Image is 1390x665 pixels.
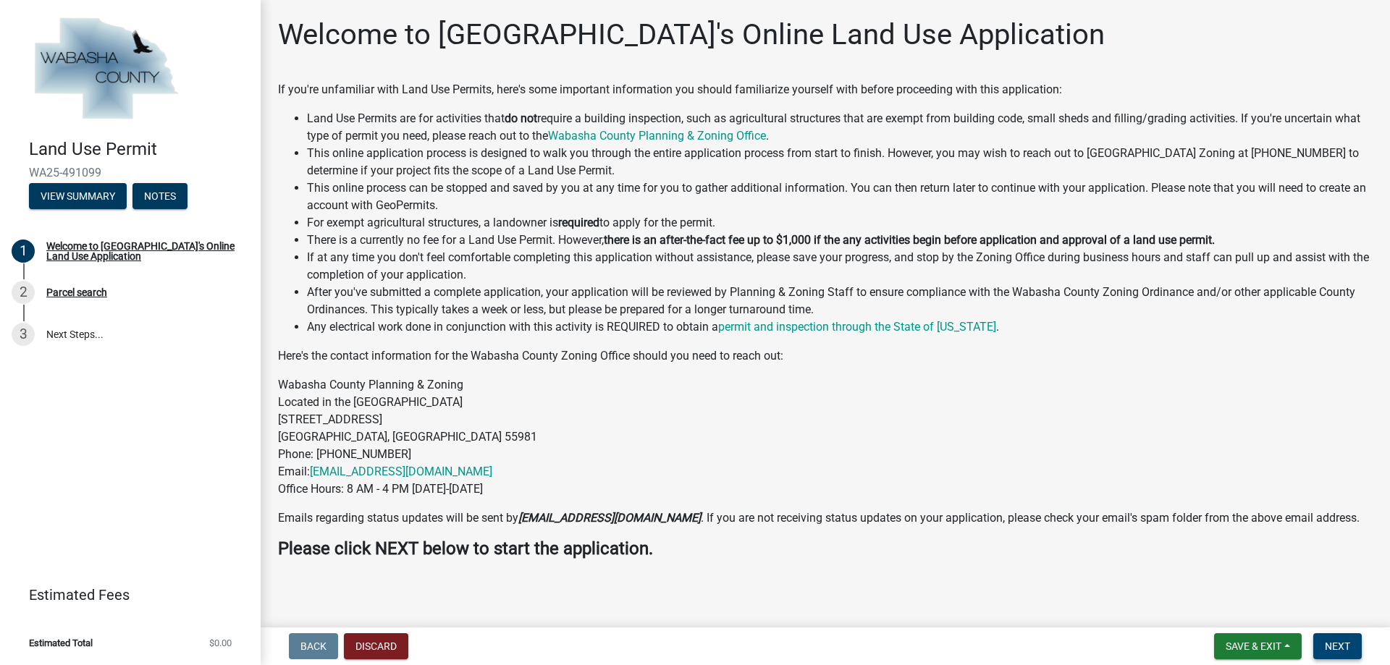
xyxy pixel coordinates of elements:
[12,281,35,304] div: 2
[289,633,338,659] button: Back
[344,633,408,659] button: Discard
[46,287,107,297] div: Parcel search
[278,376,1373,498] p: Wabasha County Planning & Zoning Located in the [GEOGRAPHIC_DATA] [STREET_ADDRESS] [GEOGRAPHIC_DA...
[278,347,1373,365] p: Here's the contact information for the Wabasha County Zoning Office should you need to reach out:
[46,241,237,261] div: Welcome to [GEOGRAPHIC_DATA]'s Online Land Use Application
[307,232,1373,249] li: There is a currently no fee for a Land Use Permit. However,
[132,183,188,209] button: Notes
[12,323,35,346] div: 3
[307,179,1373,214] li: This online process can be stopped and saved by you at any time for you to gather additional info...
[29,166,232,179] span: WA25-491099
[307,110,1373,145] li: Land Use Permits are for activities that require a building inspection, such as agricultural stru...
[278,17,1105,52] h1: Welcome to [GEOGRAPHIC_DATA]'s Online Land Use Application
[12,580,237,609] a: Estimated Fees
[307,284,1373,318] li: After you've submitted a complete application, your application will be reviewed by Planning & Zo...
[29,191,127,203] wm-modal-confirm: Summary
[29,638,93,648] span: Estimated Total
[604,233,1215,247] strong: there is an after-the-fact fee up to $1,000 if the any activities begin before application and ap...
[132,191,188,203] wm-modal-confirm: Notes
[29,139,249,160] h4: Land Use Permit
[1214,633,1302,659] button: Save & Exit
[307,214,1373,232] li: For exempt agricultural structures, a landowner is to apply for the permit.
[278,509,1373,527] p: Emails regarding status updates will be sent by . If you are not receiving status updates on your...
[12,240,35,263] div: 1
[278,538,653,559] strong: Please click NEXT below to start the application.
[29,15,182,124] img: Wabasha County, Minnesota
[548,129,766,143] a: Wabasha County Planning & Zoning Office
[300,640,327,652] span: Back
[209,638,232,648] span: $0.00
[1313,633,1362,659] button: Next
[278,81,1373,98] p: If you're unfamiliar with Land Use Permits, here's some important information you should familiar...
[1325,640,1350,652] span: Next
[1226,640,1281,652] span: Save & Exit
[307,318,1373,336] li: Any electrical work done in conjunction with this activity is REQUIRED to obtain a .
[518,511,701,525] strong: [EMAIL_ADDRESS][DOMAIN_NAME]
[558,216,599,229] strong: required
[505,111,537,125] strong: do not
[307,145,1373,179] li: This online application process is designed to walk you through the entire application process fr...
[310,465,492,478] a: [EMAIL_ADDRESS][DOMAIN_NAME]
[307,249,1373,284] li: If at any time you don't feel comfortable completing this application without assistance, please ...
[29,183,127,209] button: View Summary
[718,320,996,334] a: permit and inspection through the State of [US_STATE]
